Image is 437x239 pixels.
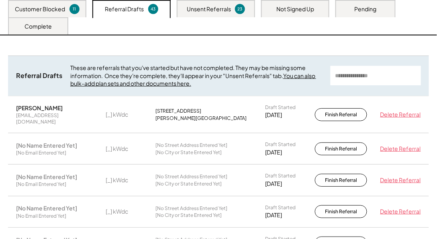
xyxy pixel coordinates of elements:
[377,111,421,119] div: Delete Referral
[276,5,314,13] div: Not Signed Up
[265,173,296,179] div: Draft Started
[106,145,146,153] div: [_] kWdc
[106,176,146,184] div: [_] kWdc
[265,204,296,211] div: Draft Started
[377,176,421,184] div: Delete Referral
[155,212,222,218] div: [No City or State Entered Yet]
[16,181,66,187] div: [No Email Entered Yet]
[315,142,367,155] button: Finish Referral
[16,213,66,219] div: [No Email Entered Yet]
[265,148,282,157] div: [DATE]
[265,211,282,219] div: [DATE]
[355,5,377,13] div: Pending
[71,6,78,12] div: 11
[265,111,282,119] div: [DATE]
[155,149,222,156] div: [No City or State Entered Yet]
[265,180,282,188] div: [DATE]
[16,173,77,180] div: [No Name Entered Yet]
[155,205,227,212] div: [No Street Address Entered Yet]
[377,145,421,153] div: Delete Referral
[16,112,96,125] div: [EMAIL_ADDRESS][DOMAIN_NAME]
[377,208,421,216] div: Delete Referral
[70,72,316,87] a: You can also bulk-add plan sets and other documents here.
[106,208,146,216] div: [_] kWdc
[16,150,66,156] div: [No Email Entered Yet]
[155,173,227,180] div: [No Street Address Entered Yet]
[16,142,77,149] div: [No Name Entered Yet]
[155,108,201,114] div: [STREET_ADDRESS]
[15,5,65,13] div: Customer Blocked
[315,108,367,121] button: Finish Referral
[105,5,144,13] div: Referral Drafts
[155,181,222,187] div: [No City or State Entered Yet]
[315,174,367,187] button: Finish Referral
[265,141,296,148] div: Draft Started
[149,6,157,12] div: 43
[265,104,296,111] div: Draft Started
[16,72,62,80] div: Referral Drafts
[315,205,367,218] button: Finish Referral
[155,142,227,148] div: [No Street Address Entered Yet]
[236,6,244,12] div: 23
[16,204,77,212] div: [No Name Entered Yet]
[25,23,52,31] div: Complete
[106,111,146,119] div: [_] kWdc
[187,5,231,13] div: Unsent Referrals
[70,64,323,88] div: These are referrals that you've started but have not completed. They may be missing some informat...
[155,115,247,122] div: [PERSON_NAME][GEOGRAPHIC_DATA]
[16,104,63,111] div: [PERSON_NAME]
